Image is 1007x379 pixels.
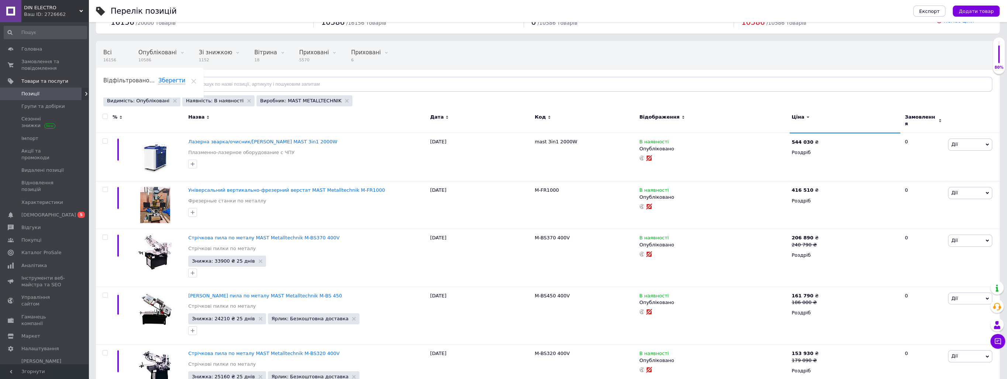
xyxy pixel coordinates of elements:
[792,293,818,299] div: ₴
[951,296,958,301] span: Дії
[990,334,1005,349] button: Чат з покупцем
[21,358,68,378] span: [PERSON_NAME] та рахунки
[21,249,61,256] span: Каталог ProSale
[188,187,385,193] a: Універсальний вертикально-фрезерний верстат MAST Metalltechnik M-FR1000
[639,242,788,248] div: Опубліковано
[900,287,946,345] div: 0
[137,139,173,175] img: Лазерная сварка/очиститель/резак MAST 3in1 2000W
[199,49,232,56] span: Зі знижкою
[430,114,444,120] span: Дата
[138,49,177,56] span: Опубліковані
[792,139,813,145] b: 544 030
[953,6,1000,17] button: Додати товар
[192,316,255,321] span: Знижка: 24210 ₴ 25 днів
[792,187,818,194] div: ₴
[639,357,788,364] div: Опубліковано
[21,237,41,243] span: Покупці
[199,57,232,63] span: 1152
[188,139,337,144] a: Лазерна зварка/очисник/[PERSON_NAME] MAST 3in1 2000W
[639,139,669,147] span: В наявності
[951,353,958,359] span: Дії
[188,198,266,204] a: Фрезерные станки по металлу
[77,212,85,218] span: 5
[137,293,173,327] img: Ленточная пила по металлу MAST Metalltechnik M-BS 450
[103,57,116,63] span: 16156
[792,139,818,146] div: ₴
[111,18,134,27] span: 16156
[188,303,256,310] a: Стрічкові пилки по металу
[766,20,806,26] span: / 10586 товарів
[428,181,533,229] div: [DATE]
[913,6,946,17] button: Експорт
[639,146,788,152] div: Опубліковано
[260,98,341,104] span: Виробник: MAST METALLTECHNIK
[351,57,381,63] span: 6
[21,212,76,218] span: [DEMOGRAPHIC_DATA]
[107,98,169,104] span: Видимість: Опубліковані
[136,20,176,26] span: / 20000 товарів
[639,187,669,195] span: В наявності
[299,57,329,63] span: 5570
[792,368,899,374] div: Роздріб
[254,49,277,56] span: Вітрина
[792,252,899,259] div: Роздріб
[299,49,329,56] span: Приховані
[639,114,680,120] span: Відображення
[192,259,255,263] span: Знижка: 33900 ₴ 25 днів
[24,11,89,18] div: Ваш ID: 2726662
[919,8,940,14] span: Експорт
[346,20,386,26] span: / 16156 товарів
[188,245,256,252] a: Стрічкові пилки по металу
[639,293,669,301] span: В наявності
[188,235,339,240] span: Стрічкова пила по металу MAST Metalltechnik M-BS370 400V
[140,187,170,223] img: Универсальный вертикально-фрезерный станок MAST Metalltechnik M-FR1000
[900,133,946,181] div: 0
[103,77,155,84] span: Відфільтровано...
[138,57,177,63] span: 10586
[792,299,818,306] div: 186 000 ₴
[741,18,765,27] span: 10586
[792,235,813,240] b: 206 890
[900,181,946,229] div: 0
[272,316,349,321] span: Ярлик: Безкоштовна доставка
[535,351,570,356] span: M-BS320 400V
[792,351,813,356] b: 153 930
[900,229,946,287] div: 0
[959,8,994,14] span: Додати товар
[951,238,958,243] span: Дії
[21,116,68,129] span: Сезонні знижки
[158,77,185,84] span: Зберегти
[21,148,68,161] span: Акції та промокоди
[792,293,813,298] b: 161 790
[639,351,669,358] span: В наявності
[535,187,559,193] span: M-FR1000
[188,293,342,298] a: [PERSON_NAME] пила по металу MAST Metalltechnik M-BS 450
[951,141,958,147] span: Дії
[535,293,570,298] span: M-BS450 400V
[792,187,813,193] b: 416 510
[538,20,577,26] span: / 10586 товарів
[272,374,349,379] span: Ярлик: Безкоштовна доставка
[188,351,339,356] span: Стрічкова пила по металу MAST Metalltechnik M-BS320 400V
[792,357,818,364] div: 179 090 ₴
[186,98,244,104] span: Наявність: В наявності
[21,135,38,142] span: Імпорт
[4,26,87,39] input: Пошук
[21,199,63,206] span: Характеристики
[21,91,39,97] span: Позиції
[21,167,64,174] span: Видалені позиції
[192,374,255,379] span: Знижка: 25160 ₴ 25 днів
[21,294,68,307] span: Управління сайтом
[21,262,47,269] span: Аналітика
[792,350,818,357] div: ₴
[21,103,65,110] span: Групи та добірки
[993,65,1005,70] div: 80%
[428,133,533,181] div: [DATE]
[138,235,173,271] img: Ленточная пила по металлу MAST Metalltechnik M-BS370 400V
[792,242,818,248] div: 240 790 ₴
[103,49,112,56] span: Всі
[21,345,59,352] span: Налаштування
